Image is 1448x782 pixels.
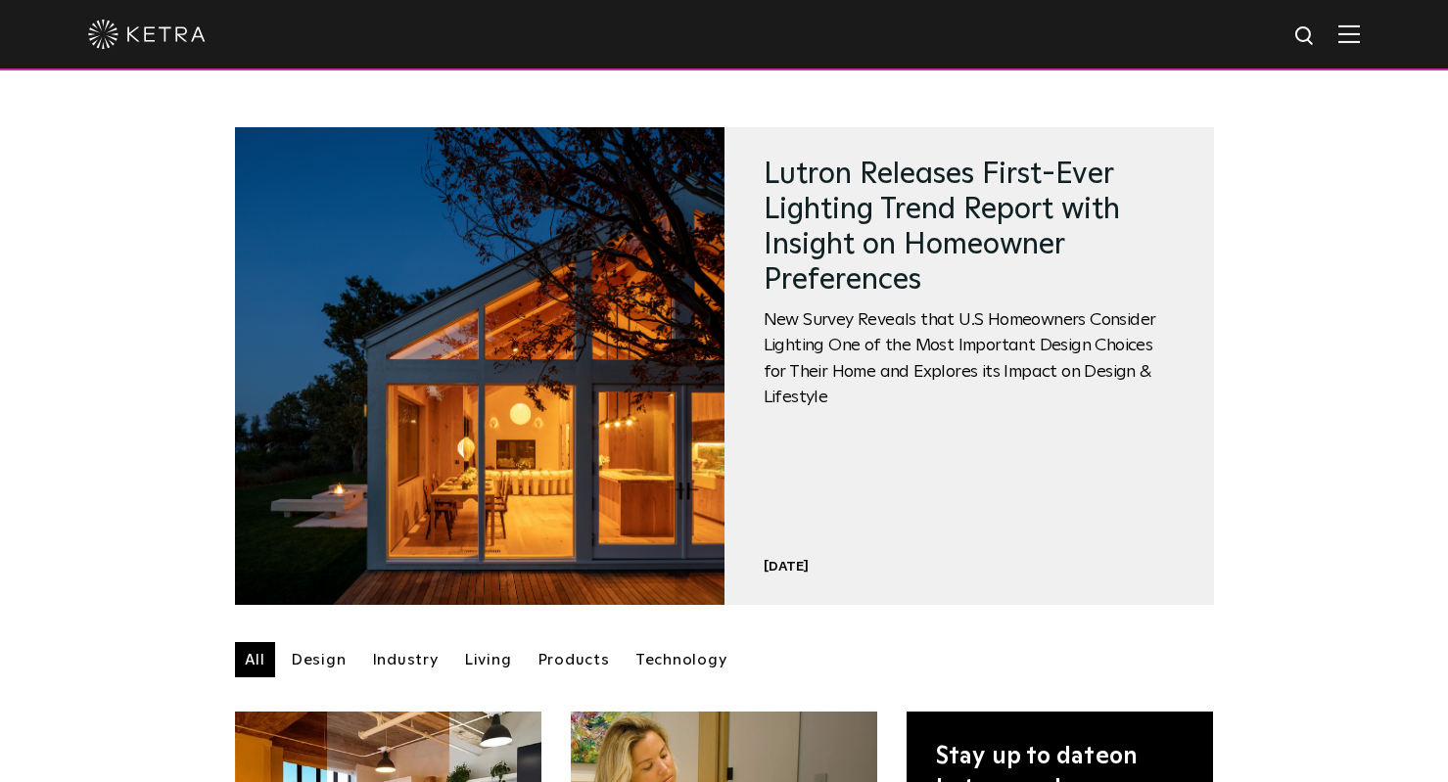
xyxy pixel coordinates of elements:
a: Technology [626,642,737,677]
img: ketra-logo-2019-white [88,20,206,49]
a: Lutron Releases First-Ever Lighting Trend Report with Insight on Homeowner Preferences [764,160,1120,295]
a: Industry [362,642,448,677]
img: Hamburger%20Nav.svg [1338,24,1360,43]
a: Living [454,642,522,677]
a: Products [528,642,620,677]
span: New Survey Reveals that U.S Homeowners Consider Lighting One of the Most Important Design Choices... [764,307,1175,411]
img: search icon [1293,24,1318,49]
a: Design [281,642,356,677]
div: [DATE] [764,558,1175,575]
a: All [235,642,275,677]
